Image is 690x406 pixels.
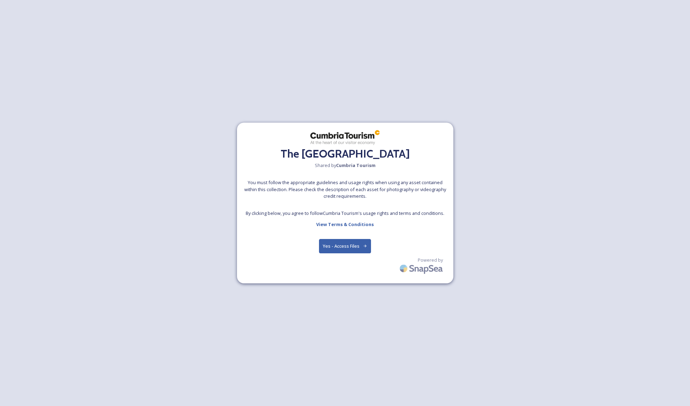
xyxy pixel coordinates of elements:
a: View Terms & Conditions [316,220,374,229]
img: SnapSea Logo [398,260,446,277]
span: You must follow the appropriate guidelines and usage rights when using any asset contained within... [244,179,446,200]
span: Shared by [315,162,376,169]
strong: View Terms & Conditions [316,221,374,227]
img: ct_logo.png [310,130,380,146]
h2: The [GEOGRAPHIC_DATA] [281,145,410,162]
button: Yes - Access Files [319,239,371,253]
span: By clicking below, you agree to follow Cumbria Tourism 's usage rights and terms and conditions. [246,210,444,217]
strong: Cumbria Tourism [336,162,376,168]
span: Powered by [418,257,443,263]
